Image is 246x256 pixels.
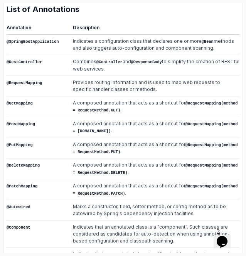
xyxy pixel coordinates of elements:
code: @Autowired [7,205,30,209]
td: A composed annotation that acts as a shortcut for . [68,96,239,117]
code: @RequestMapping [7,81,42,85]
td: Indicates a configuration class that declares one or more methods and also triggers auto-configur... [68,35,239,55]
code: @PostMapping [7,122,35,126]
code: @PatchMapping [7,184,37,189]
td: A composed annotation that acts as a shortcut for . [68,138,239,158]
code: @SpringBootApplication [7,39,59,44]
td: A composed annotation that acts as a shortcut for . [68,117,239,138]
code: @PutMapping [7,143,33,147]
td: Marks a constructor, field, setter method, or config method as to be autowired by Spring's depend... [68,200,239,221]
td: Provides routing information and is used to map web requests to specific handler classes or methods. [68,76,239,96]
code: @RestController [7,60,42,64]
code: @RequestMapping(method = RequestMethod.DELETE) [73,163,238,175]
code: @ResponseBody [131,60,162,64]
code: @GetMapping [7,101,33,106]
code: @Component [7,225,30,230]
td: A composed annotation that acts as a shortcut for . [68,158,239,179]
code: @RequestMapping(method = RequestMethod.PUT) [73,143,238,154]
code: @RequestMapping(method = RequestMethod.PATCH) [73,184,238,195]
h2: List of Annotations [7,4,239,15]
td: A composed annotation that acts as a shortcut for . [68,179,239,200]
th: Annotation [7,24,68,35]
td: Indicates that an annotated class is a "component". Such classes are considered as candidates for... [68,221,239,248]
th: Description [68,24,239,35]
td: Combines and to simplify the creation of RESTful web services. [68,55,239,76]
code: @DeleteMapping [7,163,40,168]
code: @Controller [96,60,123,64]
iframe: chat widget [214,225,238,248]
code: @Bean [202,39,214,44]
